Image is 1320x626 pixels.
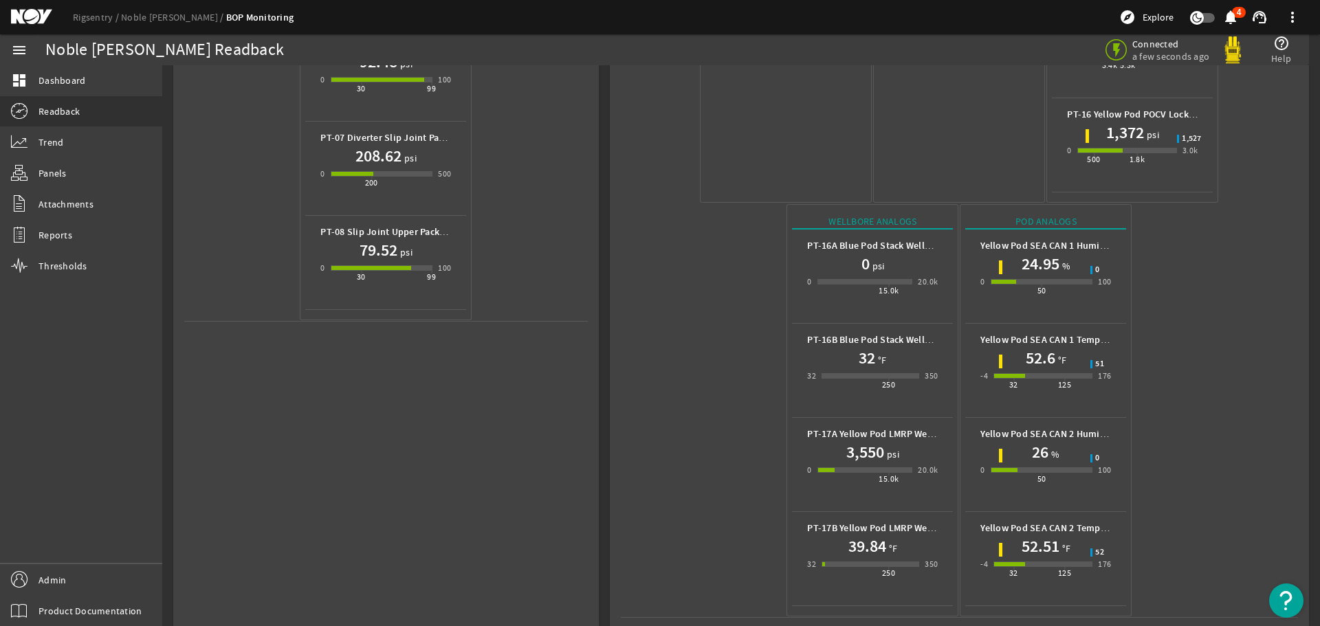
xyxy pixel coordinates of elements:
[1130,153,1145,166] div: 1.8k
[1022,535,1059,557] h1: 52.51
[875,353,887,367] span: °F
[1119,9,1136,25] mat-icon: explore
[38,259,87,273] span: Thresholds
[38,135,63,149] span: Trend
[886,541,898,555] span: °F
[1026,347,1055,369] h1: 52.6
[1059,259,1070,273] span: %
[427,270,436,284] div: 99
[1273,35,1290,52] mat-icon: help_outline
[980,427,1116,440] b: Yellow Pod SEA CAN 2 Humidity
[401,151,417,165] span: psi
[1058,378,1071,392] div: 125
[925,369,938,383] div: 350
[38,573,66,587] span: Admin
[807,427,992,440] b: PT-17A Yellow Pod LMRP Wellbore Pressure
[980,239,1116,252] b: Yellow Pod SEA CAN 1 Humidity
[38,604,142,618] span: Product Documentation
[807,463,811,477] div: 0
[980,275,984,289] div: 0
[1022,253,1059,275] h1: 24.95
[882,566,895,580] div: 250
[11,72,27,89] mat-icon: dashboard
[807,239,984,252] b: PT-16A Blue Pod Stack Wellbore Pressure
[807,333,1002,346] b: PT-16B Blue Pod Stack Wellbore Temperature
[1059,541,1071,555] span: °F
[1098,369,1111,383] div: 176
[1095,454,1099,462] span: 0
[38,166,67,180] span: Panels
[1102,58,1118,72] div: 3.4k
[1132,38,1209,50] span: Connected
[11,42,27,58] mat-icon: menu
[365,176,378,190] div: 200
[121,11,226,23] a: Noble [PERSON_NAME]
[1009,378,1018,392] div: 32
[1009,566,1018,580] div: 32
[320,131,540,144] b: PT-07 Diverter Slip Joint Packer Hydraulic Pressure
[38,197,93,211] span: Attachments
[1144,128,1159,142] span: psi
[807,369,816,383] div: 32
[1223,10,1237,25] button: 4
[38,74,85,87] span: Dashboard
[1098,463,1111,477] div: 100
[1087,153,1100,166] div: 500
[1058,566,1071,580] div: 125
[980,463,984,477] div: 0
[807,275,811,289] div: 0
[792,214,953,230] div: Wellbore Analogs
[861,253,870,275] h1: 0
[918,275,938,289] div: 20.0k
[1114,6,1179,28] button: Explore
[859,347,875,369] h1: 32
[980,522,1132,535] b: Yellow Pod SEA CAN 2 Temperature
[427,82,436,96] div: 99
[38,228,72,242] span: Reports
[438,261,451,275] div: 100
[980,557,988,571] div: -4
[1106,122,1144,144] h1: 1,372
[807,557,816,571] div: 32
[438,167,451,181] div: 500
[1037,284,1046,298] div: 50
[965,214,1126,230] div: Pod Analogs
[1219,36,1246,64] img: Yellowpod.svg
[1098,557,1111,571] div: 176
[320,261,324,275] div: 0
[1095,266,1099,274] span: 0
[870,259,885,273] span: psi
[879,284,899,298] div: 15.0k
[397,245,412,259] span: psi
[1095,548,1104,557] span: 52
[1222,9,1239,25] mat-icon: notifications
[980,333,1132,346] b: Yellow Pod SEA CAN 1 Temperature
[879,472,899,486] div: 15.0k
[1055,353,1067,367] span: °F
[226,11,294,24] a: BOP Monitoring
[1120,58,1136,72] div: 5.3k
[1182,144,1198,157] div: 3.0k
[1032,441,1048,463] h1: 26
[45,43,284,57] div: Noble [PERSON_NAME] Readback
[1067,108,1228,121] b: PT-16 Yellow Pod POCV Lock Pressure
[846,441,884,463] h1: 3,550
[980,369,988,383] div: -4
[1182,135,1201,143] span: 1,527
[38,104,80,118] span: Readback
[918,463,938,477] div: 20.0k
[1143,10,1174,24] span: Explore
[357,82,366,96] div: 30
[848,535,886,557] h1: 39.84
[1251,9,1268,25] mat-icon: support_agent
[925,557,938,571] div: 350
[320,225,502,238] b: PT-08 Slip Joint Upper Packer Air Pressure
[320,73,324,87] div: 0
[355,145,401,167] h1: 208.62
[1098,275,1111,289] div: 100
[1132,50,1209,63] span: a few seconds ago
[884,447,899,461] span: psi
[1271,52,1291,65] span: Help
[1037,472,1046,486] div: 50
[1048,447,1059,461] span: %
